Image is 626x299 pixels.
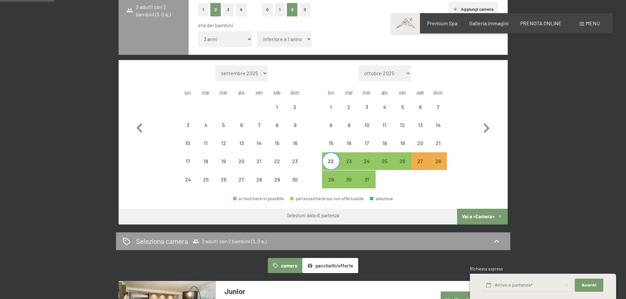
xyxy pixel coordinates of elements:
[250,134,268,152] div: arrivo/check-in non effettuabile
[323,177,339,193] div: 29
[322,98,340,116] div: arrivo/check-in non effettuabile
[300,3,311,16] button: 3
[197,116,215,134] div: arrivo/check-in non effettuabile
[345,89,353,95] abbr: martedì
[430,122,446,139] div: 14
[411,152,429,170] div: Sat Dec 27 2025
[185,89,191,95] abbr: lunedì
[286,152,304,170] div: arrivo/check-in non effettuabile
[179,152,197,170] div: arrivo/check-in non effettuabile
[394,159,410,175] div: 26
[376,134,393,152] div: Thu Dec 18 2025
[269,177,285,193] div: 29
[394,104,410,121] div: 5
[251,122,267,139] div: 7
[236,3,247,16] button: 4
[412,159,429,175] div: 27
[469,20,509,26] span: Galleria immagini
[393,152,411,170] div: arrivo/check-in possibile
[197,122,214,139] div: 4
[286,116,304,134] div: Sun Nov 09 2025
[179,116,197,134] div: arrivo/check-in non effettuabile
[250,152,268,170] div: arrivo/check-in non effettuabile
[363,89,371,95] abbr: mercoledì
[223,3,234,16] button: 3
[470,266,503,271] span: Richiesta express
[179,170,197,188] div: arrivo/check-in non effettuabile
[179,170,197,188] div: Mon Nov 24 2025
[287,159,303,175] div: 23
[269,140,285,157] div: 15
[429,152,447,170] div: partenza/check-out non è effettuabile, poiché non è stato raggiunto il soggiorno minimo richiesto
[393,116,411,134] div: Fri Dec 12 2025
[341,122,357,139] div: 9
[215,116,232,134] div: arrivo/check-in non effettuabile
[250,116,268,134] div: arrivo/check-in non effettuabile
[179,134,197,152] div: Mon Nov 10 2025
[197,152,215,170] div: arrivo/check-in non effettuabile
[575,279,603,292] button: Avanti
[179,116,197,134] div: Mon Nov 03 2025
[429,134,447,152] div: arrivo/check-in non effettuabile
[198,3,208,16] button: 1
[251,140,267,157] div: 14
[340,116,358,134] div: arrivo/check-in non effettuabile
[429,134,447,152] div: Sun Dec 21 2025
[582,282,596,288] span: Avanti
[358,152,376,170] div: arrivo/check-in possibile
[370,197,393,201] div: selezione
[417,89,424,95] abbr: sabato
[340,170,358,188] div: Tue Dec 30 2025
[322,134,340,152] div: arrivo/check-in non effettuabile
[358,98,376,116] div: arrivo/check-in non effettuabile
[411,152,429,170] div: partenza/check-out non è effettuabile, poiché non è stato raggiunto il soggiorno minimo richiesto
[233,152,250,170] div: arrivo/check-in non effettuabile
[376,98,393,116] div: Thu Dec 04 2025
[251,159,267,175] div: 21
[411,134,429,152] div: Sat Dec 20 2025
[520,20,562,26] a: PRENOTA ONLINE
[358,134,376,152] div: arrivo/check-in non effettuabile
[322,98,340,116] div: Mon Dec 01 2025
[341,104,357,121] div: 2
[393,98,411,116] div: arrivo/check-in non effettuabile
[358,116,376,134] div: Wed Dec 10 2025
[394,122,410,139] div: 12
[233,134,250,152] div: Thu Nov 13 2025
[328,89,334,95] abbr: lunedì
[197,177,214,193] div: 25
[358,98,376,116] div: Wed Dec 03 2025
[197,140,214,157] div: 11
[340,152,358,170] div: arrivo/check-in possibile
[269,122,285,139] div: 8
[268,98,286,116] div: arrivo/check-in non effettuabile
[322,134,340,152] div: Mon Dec 15 2025
[430,104,446,121] div: 7
[215,152,232,170] div: Wed Nov 19 2025
[286,134,304,152] div: arrivo/check-in non effettuabile
[322,152,340,170] div: Mon Dec 22 2025
[429,98,447,116] div: arrivo/check-in non effettuabile
[233,122,250,139] div: 6
[233,134,250,152] div: arrivo/check-in non effettuabile
[197,159,214,175] div: 18
[382,89,388,95] abbr: giovedì
[273,89,281,95] abbr: sabato
[393,98,411,116] div: Fri Dec 05 2025
[341,159,357,175] div: 23
[197,134,215,152] div: Tue Nov 11 2025
[286,170,304,188] div: Sun Nov 30 2025
[268,116,286,134] div: arrivo/check-in non effettuabile
[224,286,420,296] h3: Junior
[411,116,429,134] div: arrivo/check-in non effettuabile
[215,170,232,188] div: arrivo/check-in non effettuabile
[341,177,357,193] div: 30
[286,170,304,188] div: arrivo/check-in non effettuabile
[322,116,340,134] div: Mon Dec 08 2025
[394,140,410,157] div: 19
[256,89,263,95] abbr: venerdì
[427,20,457,26] a: Premium Spa
[411,98,429,116] div: arrivo/check-in non effettuabile
[429,116,447,134] div: Sun Dec 14 2025
[448,2,498,16] button: Aggiungi camera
